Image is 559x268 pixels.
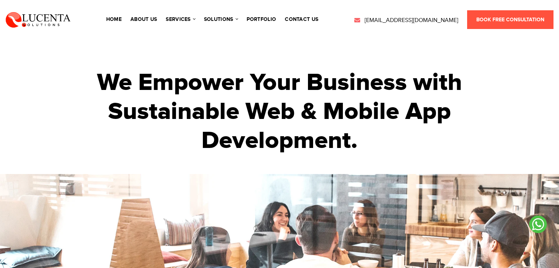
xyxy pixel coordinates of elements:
[78,68,482,156] h1: We Empower Your Business with Sustainable Web & Mobile App Development.
[476,17,544,23] span: Book Free Consultation
[106,17,122,22] a: Home
[354,16,458,25] a: [EMAIL_ADDRESS][DOMAIN_NAME]
[6,11,71,28] img: Lucenta Solutions
[285,17,318,22] a: contact us
[130,17,157,22] a: About Us
[204,17,238,22] a: solutions
[467,10,553,29] a: Book Free Consultation
[247,17,276,22] a: portfolio
[166,17,195,22] a: services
